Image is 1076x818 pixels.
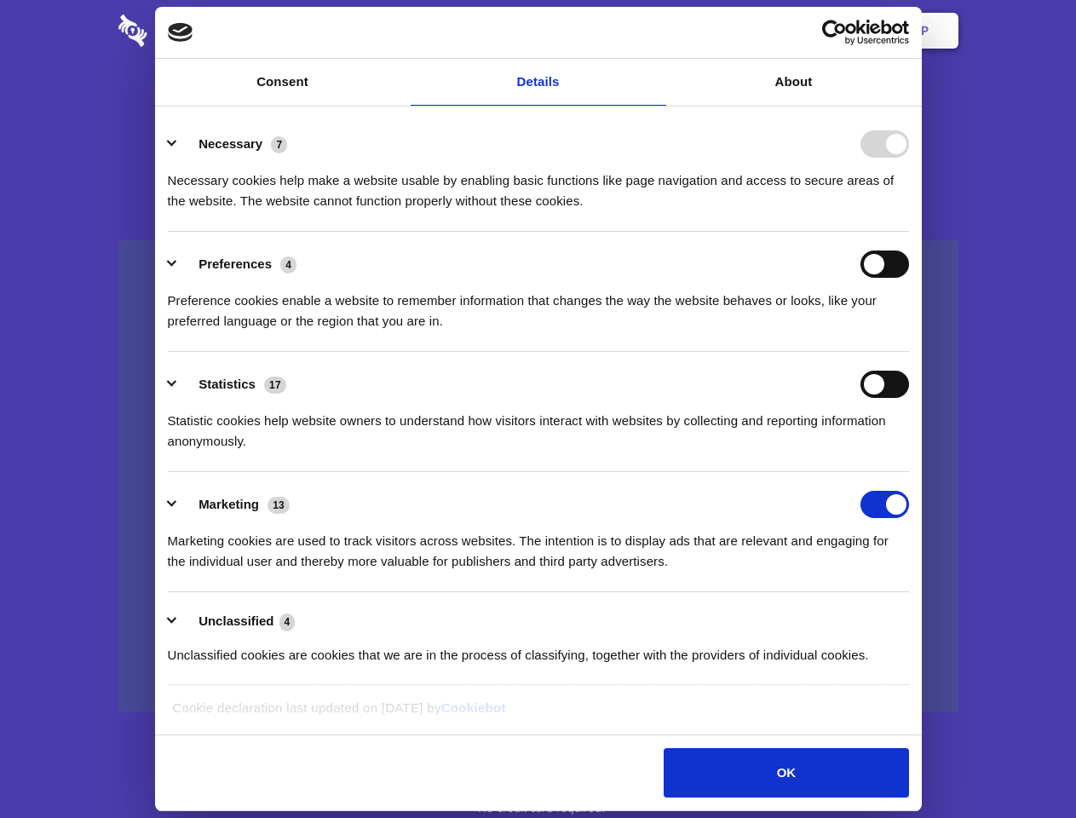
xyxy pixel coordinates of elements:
div: Preference cookies enable a website to remember information that changes the way the website beha... [168,278,909,331]
img: logo [168,23,193,42]
button: Unclassified (4) [168,611,306,632]
a: Login [773,4,847,57]
div: Marketing cookies are used to track visitors across websites. The intention is to display ads tha... [168,518,909,572]
span: 7 [271,136,287,153]
button: Preferences (4) [168,251,308,278]
span: 4 [279,613,296,631]
a: Details [411,59,666,106]
span: 4 [280,256,296,274]
label: Statistics [199,377,256,391]
div: Unclassified cookies are cookies that we are in the process of classifying, together with the pro... [168,632,909,665]
button: Statistics (17) [168,371,297,398]
label: Marketing [199,497,259,511]
div: Cookie declaration last updated on [DATE] by [159,698,917,731]
a: Usercentrics Cookiebot - opens in a new window [760,20,909,45]
span: 13 [268,497,290,514]
button: Marketing (13) [168,491,301,518]
div: Statistic cookies help website owners to understand how visitors interact with websites by collec... [168,398,909,452]
span: 17 [264,377,286,394]
a: Wistia video thumbnail [118,240,958,713]
button: OK [664,748,908,798]
h4: Auto-redaction of sensitive data, encrypted data sharing and self-destructing private chats. Shar... [118,155,958,211]
a: Contact [691,4,769,57]
a: Consent [155,59,411,106]
button: Necessary (7) [168,130,298,158]
a: About [666,59,922,106]
label: Preferences [199,256,272,271]
iframe: Drift Widget Chat Controller [991,733,1056,798]
div: Necessary cookies help make a website usable by enabling basic functions like page navigation and... [168,158,909,211]
label: Necessary [199,136,262,151]
a: Cookiebot [441,700,506,715]
a: Pricing [500,4,574,57]
img: logo-wordmark-white-trans-d4663122ce5f474addd5e946df7df03e33cb6a1c49d2221995e7729f52c070b2.svg [118,14,264,47]
h1: Eliminate Slack Data Loss. [118,77,958,138]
